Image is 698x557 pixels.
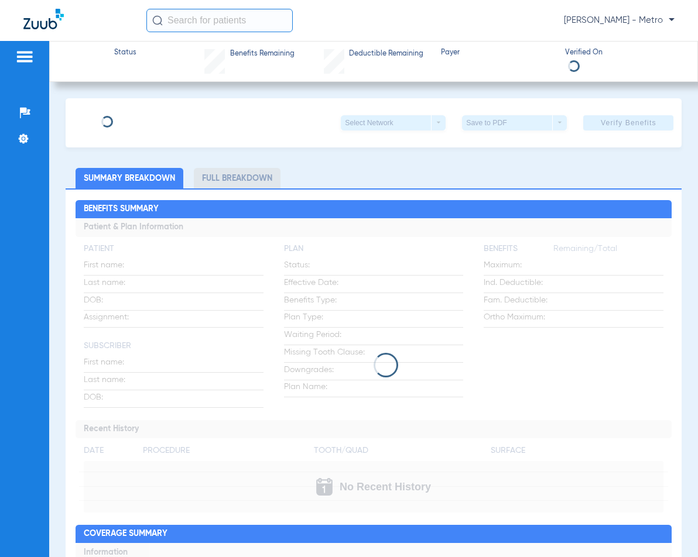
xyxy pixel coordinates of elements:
[565,48,679,59] span: Verified On
[194,168,280,188] li: Full Breakdown
[564,15,675,26] span: [PERSON_NAME] - Metro
[114,48,136,59] span: Status
[349,49,423,60] span: Deductible Remaining
[15,50,34,64] img: hamburger-icon
[76,525,672,544] h2: Coverage Summary
[146,9,293,32] input: Search for patients
[441,48,555,59] span: Payer
[23,9,64,29] img: Zuub Logo
[76,200,672,219] h2: Benefits Summary
[152,15,163,26] img: Search Icon
[230,49,295,60] span: Benefits Remaining
[76,168,183,188] li: Summary Breakdown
